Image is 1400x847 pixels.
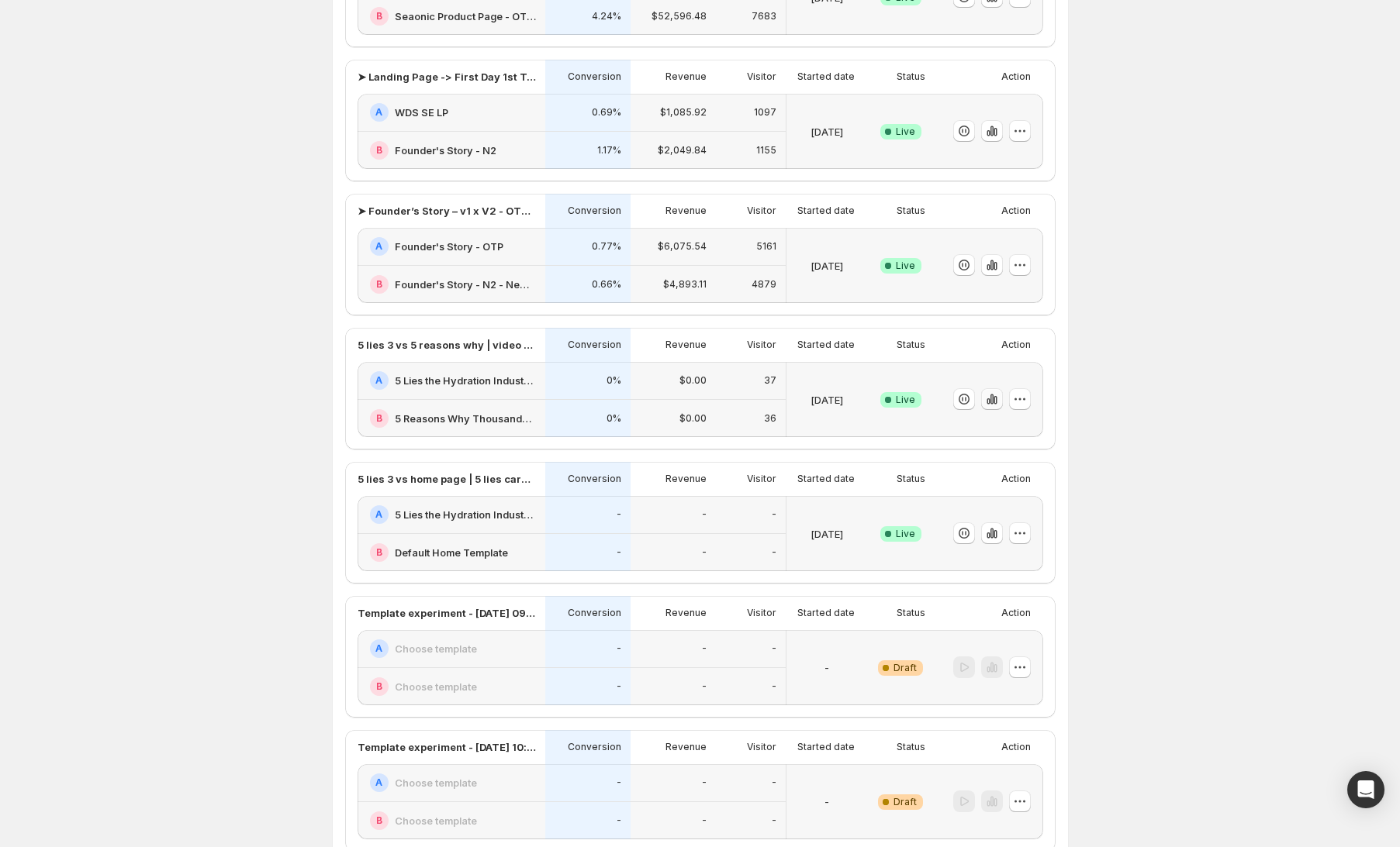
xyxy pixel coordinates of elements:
[607,374,621,387] p: 0%
[747,205,776,217] p: Visitor
[568,741,621,753] p: Conversion
[658,144,707,157] p: $2,049.84
[617,642,621,655] p: -
[568,71,621,83] p: Conversion
[665,205,707,217] p: Revenue
[797,741,855,753] p: Started date
[395,239,503,254] h2: Founder's Story - OTP
[395,9,536,24] h2: Seaonic Product Page - OTP-Only
[797,473,855,485] p: Started date
[896,394,915,406] span: Live
[568,205,621,217] p: Conversion
[747,607,776,619] p: Visitor
[395,545,508,560] h2: Default Home Template
[375,642,382,655] h2: A
[702,776,707,789] p: -
[395,641,477,656] h2: Choose template
[1001,205,1031,217] p: Action
[395,277,536,292] h2: Founder's Story - N2 - New x Old
[811,124,843,139] p: [DATE]
[747,741,776,753] p: Visitor
[772,814,776,827] p: -
[617,508,621,521] p: -
[897,607,925,619] p: Status
[592,278,621,291] p: 0.66%
[592,240,621,253] p: 0.77%
[375,776,382,789] h2: A
[358,203,536,219] p: ➤ Founder’s Story – v1 x V2 - OTP-Only
[772,508,776,521] p: -
[376,278,382,291] h2: B
[702,642,707,655] p: -
[617,680,621,693] p: -
[665,473,707,485] p: Revenue
[592,10,621,22] p: 4.24%
[376,144,382,157] h2: B
[568,473,621,485] p: Conversion
[772,680,776,693] p: -
[660,106,707,119] p: $1,085.92
[652,10,707,22] p: $52,596.48
[764,374,776,387] p: 37
[811,258,843,274] p: [DATE]
[811,526,843,542] p: [DATE]
[395,411,536,426] h2: 5 Reasons Why Thousands Are Switching to This Ultra-Hydrating Marine Plasma
[894,796,917,808] span: Draft
[358,337,536,353] p: 5 lies 3 vs 5 reasons why | video ad don’t get fooled | PDP CTA
[764,412,776,425] p: 36
[617,814,621,827] p: -
[665,607,707,619] p: Revenue
[1001,741,1031,753] p: Action
[663,278,707,291] p: $4,893.11
[375,374,382,387] h2: A
[395,143,496,158] h2: Founder's Story - N2
[756,144,776,157] p: 1155
[617,776,621,789] p: -
[797,607,855,619] p: Started date
[1347,771,1384,808] div: Open Intercom Messenger
[702,508,707,521] p: -
[896,260,915,272] span: Live
[897,473,925,485] p: Status
[824,794,829,810] p: -
[894,662,917,674] span: Draft
[897,71,925,83] p: Status
[568,339,621,351] p: Conversion
[896,126,915,138] span: Live
[896,528,915,540] span: Live
[665,339,707,351] p: Revenue
[754,106,776,119] p: 1097
[395,105,448,120] h2: WDS SE LP
[358,739,536,755] p: Template experiment - [DATE] 10:37:08
[897,205,925,217] p: Status
[395,813,477,828] h2: Choose template
[395,373,536,388] h2: 5 Lies the Hydration Industry Keeps Telling You 3
[665,71,707,83] p: Revenue
[592,106,621,119] p: 0.69%
[358,69,536,84] p: ➤ Landing Page -> First Day 1st Template x Founder's Story - OTP-Only
[375,240,382,253] h2: A
[395,679,477,694] h2: Choose template
[617,546,621,559] p: -
[747,339,776,351] p: Visitor
[679,374,707,387] p: $0.00
[376,546,382,559] h2: B
[897,741,925,753] p: Status
[702,546,707,559] p: -
[797,339,855,351] p: Started date
[1001,473,1031,485] p: Action
[756,240,776,253] p: 5161
[897,339,925,351] p: Status
[772,776,776,789] p: -
[679,412,707,425] p: $0.00
[607,412,621,425] p: 0%
[752,10,776,22] p: 7683
[665,741,707,753] p: Revenue
[376,10,382,22] h2: B
[1001,71,1031,83] p: Action
[597,144,621,157] p: 1.17%
[358,471,536,487] p: 5 lies 3 vs home page | 5 lies carousel ad | PDP CTA
[702,680,707,693] p: -
[395,507,536,522] h2: 5 Lies the Hydration Industry Keeps Telling You 3A
[658,240,707,253] p: $6,075.54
